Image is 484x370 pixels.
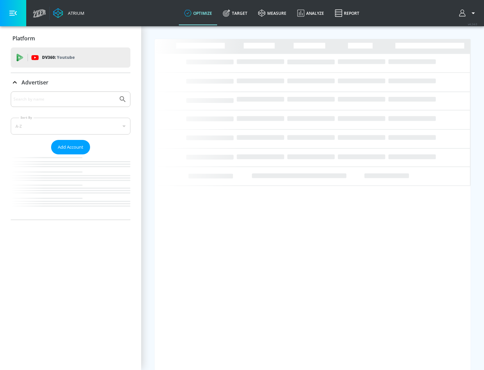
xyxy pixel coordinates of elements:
button: Add Account [51,140,90,154]
a: Analyze [292,1,329,25]
div: Advertiser [11,73,130,92]
label: Sort By [19,115,34,120]
div: DV360: Youtube [11,47,130,68]
input: Search by name [13,95,115,104]
a: measure [253,1,292,25]
span: Add Account [58,143,83,151]
a: Report [329,1,365,25]
p: DV360: [42,54,75,61]
div: Atrium [65,10,84,16]
span: v 4.24.0 [468,22,477,26]
nav: list of Advertiser [11,154,130,220]
div: Advertiser [11,91,130,220]
div: A-Z [11,118,130,135]
a: Target [217,1,253,25]
a: Atrium [53,8,84,18]
div: Platform [11,29,130,48]
p: Advertiser [22,79,48,86]
p: Platform [12,35,35,42]
a: optimize [179,1,217,25]
p: Youtube [57,54,75,61]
